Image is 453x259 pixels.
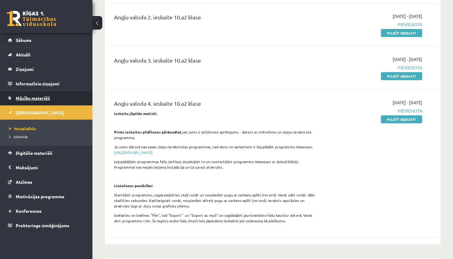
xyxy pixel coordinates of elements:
[9,134,86,139] a: Izlabotās
[114,56,316,68] div: Angļu valoda 3. ieskaite 10.a2 klase
[114,212,316,224] p: Izvēlaties no izvēlnes "File", tad "Export" un "Export as mp3" un saglabājiet jaunizveidoto failu...
[393,13,422,19] span: [DATE] - [DATE]
[326,108,422,114] span: Pievienota
[8,175,85,189] a: Atzīmes
[114,144,316,155] p: Ja Jums datorā nav savas skaņu ierakstošas programmas, tad viens no variantiem ir lejuplādēt prog...
[8,105,85,120] a: [DEMOGRAPHIC_DATA]
[8,62,85,76] a: Ziņojumi
[114,159,316,170] p: Lejuplādējiet programmas failu (arhīvu), atpakojiet to un nostartējiet programmu Wavozaur ar dubu...
[9,126,36,131] span: Neizpildītās
[16,223,69,228] span: Proktoringa izmēģinājums
[16,52,31,57] span: Aktuāli
[16,110,64,115] span: [DEMOGRAPHIC_DATA]
[16,95,50,101] span: Mācību materiāli
[114,129,183,134] strong: Pirms ieskaites pildīšanas pārbaudiet,
[114,13,316,24] div: Angļu valoda 2. ieskaite 10.a2 klase
[9,126,86,131] a: Neizpildītās
[114,99,316,111] div: Angļu valoda 4. ieskaite 10.a2 klase
[16,208,42,214] span: Konferences
[381,115,422,123] a: Pildīt ieskaiti
[16,150,52,156] span: Digitālie materiāli
[393,56,422,63] span: [DATE] - [DATE]
[16,194,64,199] span: Motivācijas programma
[7,11,56,26] a: Rīgas 1. Tālmācības vidusskola
[114,150,153,155] a: [URL][DOMAIN_NAME]
[16,37,31,43] span: Sākums
[326,21,422,28] span: Pievienota
[16,160,85,175] legend: Maksājumi
[393,99,422,106] span: [DATE] - [DATE]
[16,62,85,76] legend: Ziņojumi
[8,204,85,218] a: Konferences
[381,29,422,37] a: Pildīt ieskaiti
[8,160,85,175] a: Maksājumi
[8,47,85,62] a: Aktuāli
[8,76,85,91] a: Informatīvie ziņojumi
[16,179,32,185] span: Atzīmes
[114,129,316,140] p: vai Jums ir atbilstošs aprīkojums - dators ar mikrofonu un skaņu ierakstoša programma.
[114,111,158,116] strong: Ieskaite jāpilda mutiski.
[9,134,28,139] span: Izlabotās
[8,189,85,203] a: Motivācijas programma
[114,183,153,188] strong: Lietošanas pamācība!
[8,218,85,232] a: Proktoringa izmēģinājums
[8,91,85,105] a: Mācību materiāli
[8,146,85,160] a: Digitālie materiāli
[8,33,85,47] a: Sākums
[114,192,316,209] p: Startējiet programmu, sagatavojieties skaļi runāt un nospiediet pogu ar sarkanu aplīti (record). ...
[326,64,422,71] span: Pievienota
[381,72,422,80] a: Pildīt ieskaiti
[16,76,85,91] legend: Informatīvie ziņojumi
